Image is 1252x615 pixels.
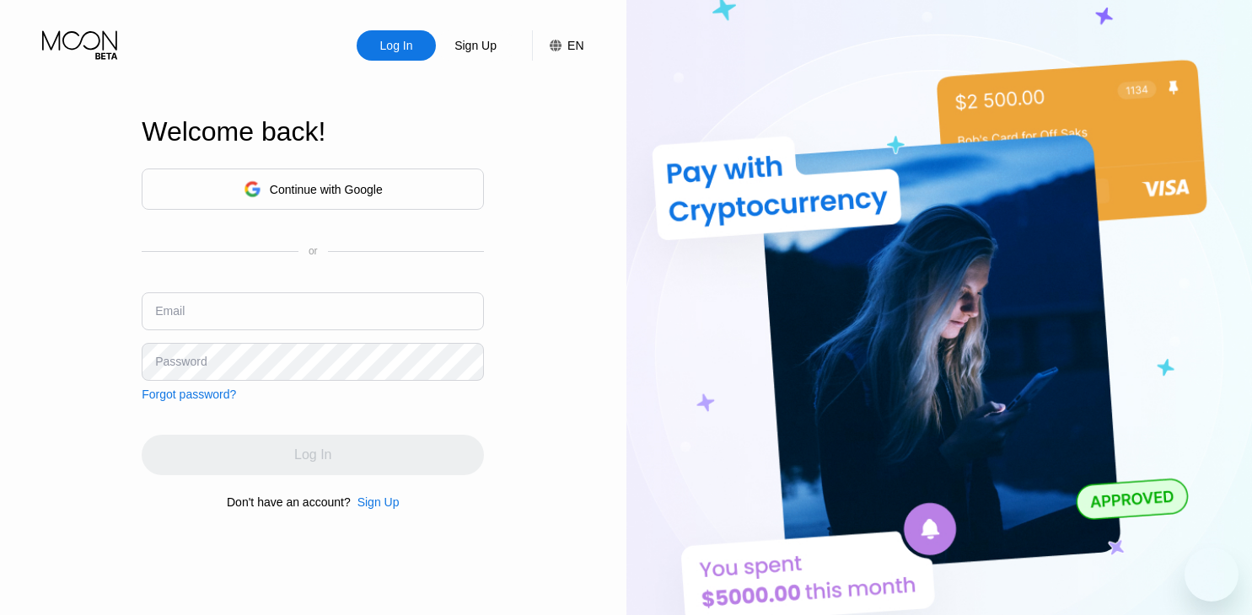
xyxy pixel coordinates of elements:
[142,388,236,401] div: Forgot password?
[142,116,484,147] div: Welcome back!
[155,355,207,368] div: Password
[567,39,583,52] div: EN
[357,30,436,61] div: Log In
[453,37,498,54] div: Sign Up
[379,37,415,54] div: Log In
[436,30,515,61] div: Sign Up
[357,495,400,509] div: Sign Up
[142,168,484,210] div: Continue with Google
[270,183,383,196] div: Continue with Google
[309,245,318,257] div: or
[155,304,185,318] div: Email
[227,495,351,509] div: Don't have an account?
[351,495,400,509] div: Sign Up
[532,30,583,61] div: EN
[1185,548,1239,602] iframe: Button to launch messaging window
